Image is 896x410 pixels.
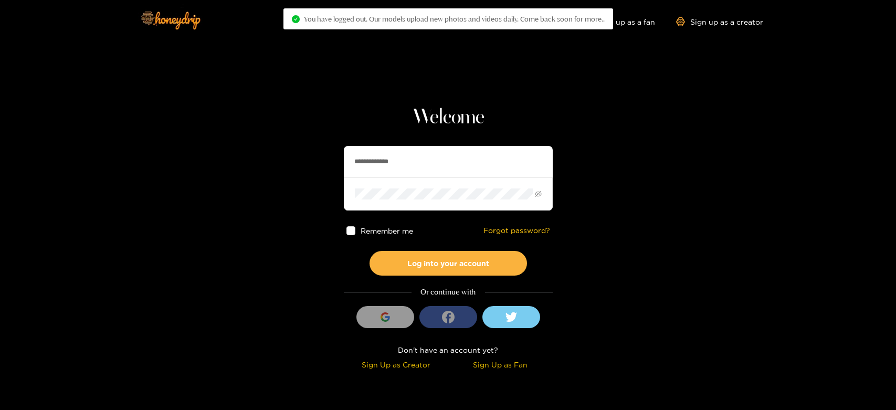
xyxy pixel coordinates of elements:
a: Forgot password? [483,226,550,235]
span: eye-invisible [535,191,542,197]
div: Sign Up as Fan [451,359,550,371]
span: Remember me [360,227,413,235]
h1: Welcome [344,105,553,130]
div: Or continue with [344,286,553,298]
span: You have logged out. Our models upload new photos and videos daily. Come back soon for more.. [304,15,605,23]
div: Don't have an account yet? [344,344,553,356]
button: Log into your account [370,251,527,276]
a: Sign up as a creator [676,17,763,26]
a: Sign up as a fan [583,17,655,26]
div: Sign Up as Creator [346,359,446,371]
span: check-circle [292,15,300,23]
